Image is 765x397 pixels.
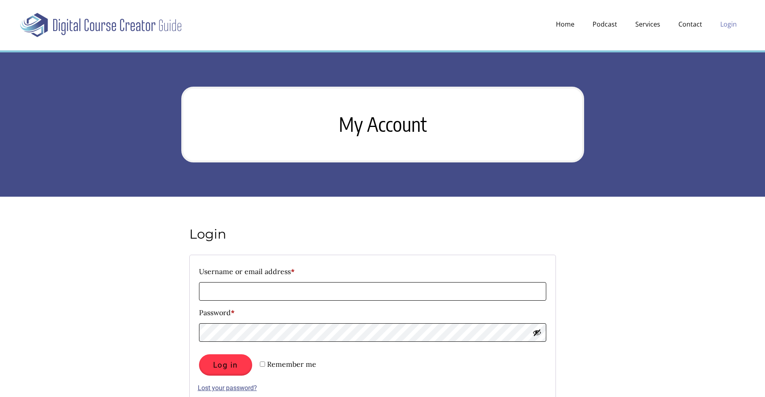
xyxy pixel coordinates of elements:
a: Contact [670,17,710,31]
nav: Menu [299,17,745,31]
img: Digital Course Creator Guide Logo – Click to Return to Home Page [20,11,181,39]
button: Log in [199,354,252,376]
h2: Login [189,227,556,242]
button: Show password [533,328,541,337]
a: Lost your password? [198,384,257,392]
a: Home [548,17,583,31]
a: Login [712,17,745,31]
h1: My Account [207,113,558,136]
label: Password [199,306,546,320]
label: Username or email address [199,264,546,279]
a: Podcast [585,17,625,31]
span: Remember me [267,360,316,369]
a: Services [627,17,668,31]
input: Remember me [260,362,265,367]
